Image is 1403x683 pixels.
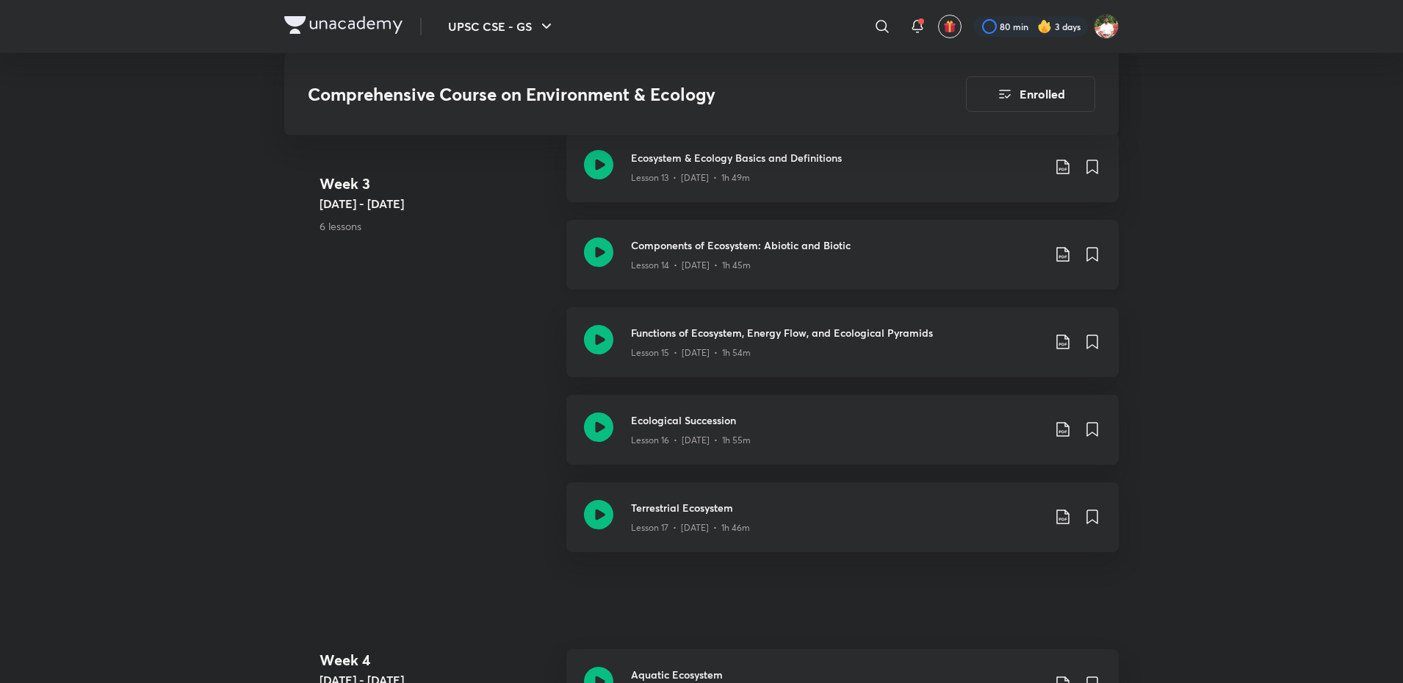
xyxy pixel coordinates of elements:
[1094,14,1119,39] img: Shashank Soni
[320,195,555,212] h5: [DATE] - [DATE]
[938,15,962,38] button: avatar
[566,132,1119,220] a: Ecosystem & Ecology Basics and DefinitionsLesson 13 • [DATE] • 1h 49m
[631,325,1042,340] h3: Functions of Ecosystem, Energy Flow, and Ecological Pyramids
[631,500,1042,515] h3: Terrestrial Ecosystem
[943,20,956,33] img: avatar
[631,346,751,360] p: Lesson 15 • [DATE] • 1h 54m
[631,237,1042,253] h3: Components of Ecosystem: Abiotic and Biotic
[320,649,555,671] h4: Week 4
[631,412,1042,428] h3: Ecological Succession
[566,395,1119,482] a: Ecological SuccessionLesson 16 • [DATE] • 1h 55m
[631,521,750,534] p: Lesson 17 • [DATE] • 1h 46m
[966,76,1095,112] button: Enrolled
[284,16,403,34] img: Company Logo
[631,667,1042,682] h3: Aquatic Ecosystem
[320,218,555,234] p: 6 lessons
[1037,19,1052,34] img: streak
[566,307,1119,395] a: Functions of Ecosystem, Energy Flow, and Ecological PyramidsLesson 15 • [DATE] • 1h 54m
[320,173,555,195] h4: Week 3
[439,12,564,41] button: UPSC CSE - GS
[631,434,751,447] p: Lesson 16 • [DATE] • 1h 55m
[631,259,751,272] p: Lesson 14 • [DATE] • 1h 45m
[566,482,1119,570] a: Terrestrial EcosystemLesson 17 • [DATE] • 1h 46m
[631,150,1042,165] h3: Ecosystem & Ecology Basics and Definitions
[631,171,750,185] p: Lesson 13 • [DATE] • 1h 49m
[284,16,403,37] a: Company Logo
[308,84,883,105] h3: Comprehensive Course on Environment & Ecology
[566,220,1119,307] a: Components of Ecosystem: Abiotic and BioticLesson 14 • [DATE] • 1h 45m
